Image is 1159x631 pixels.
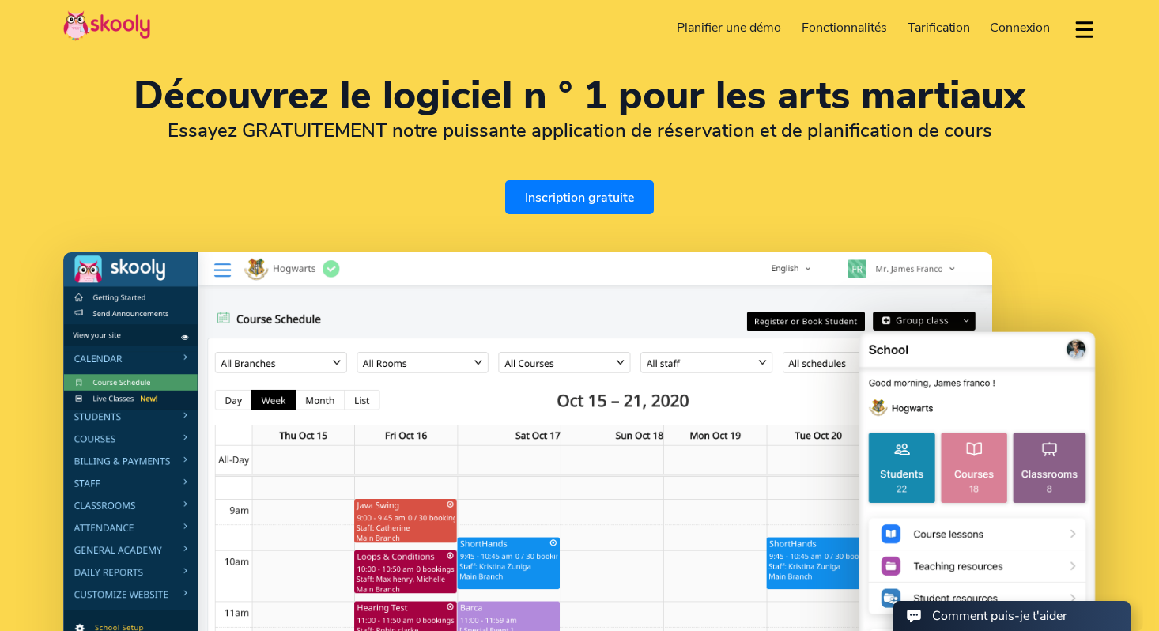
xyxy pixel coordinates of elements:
h1: Découvrez le logiciel n ° 1 pour les arts martiaux [63,77,1096,115]
span: Tarification [908,19,970,36]
span: Connexion [990,19,1050,36]
button: dropdown menu [1073,11,1096,47]
h2: Essayez GRATUITEMENT notre puissante application de réservation et de planification de cours [63,119,1096,142]
a: Planifier une démo [667,15,792,40]
a: Fonctionnalités [791,15,897,40]
a: Connexion [980,15,1060,40]
a: Inscription gratuite [505,180,654,214]
img: Skooly [63,10,150,41]
a: Tarification [897,15,980,40]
